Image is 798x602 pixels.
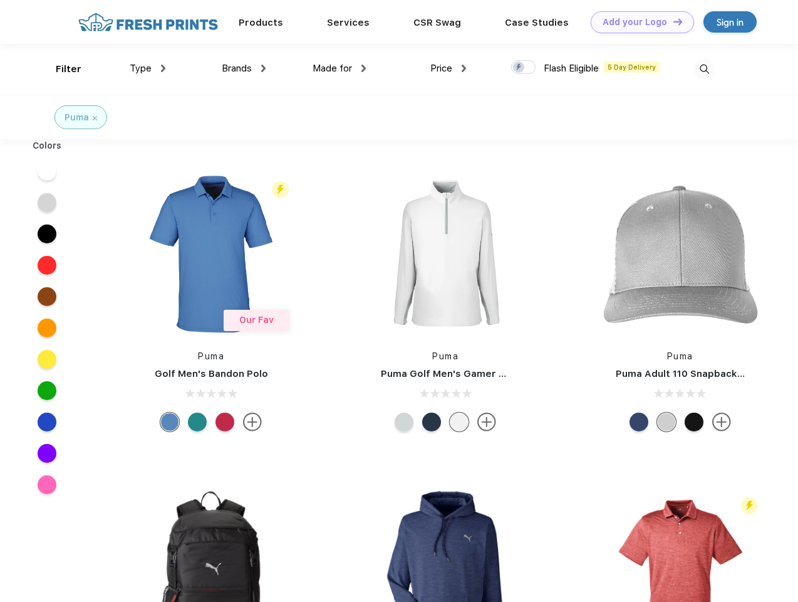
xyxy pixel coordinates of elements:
img: fo%20logo%202.webp [75,11,222,33]
div: Lake Blue [160,413,179,431]
a: Golf Men's Bandon Polo [155,368,268,379]
a: Puma [432,351,459,361]
span: Brands [222,63,252,74]
img: filter_cancel.svg [93,116,97,120]
div: Sign in [717,15,744,29]
img: desktop_search.svg [694,59,715,80]
a: Puma [667,351,693,361]
img: dropdown.png [361,65,366,72]
span: Price [430,63,452,74]
img: more.svg [712,413,731,431]
a: Services [327,17,370,28]
div: Bright White [450,413,469,431]
div: Colors [23,139,71,152]
span: 5 Day Delivery [604,61,660,73]
div: High Rise [395,413,413,431]
span: Our Fav [239,315,274,325]
div: Puma [65,111,89,124]
img: flash_active_toggle.svg [741,497,758,514]
div: Filter [56,62,81,77]
a: Puma [198,351,224,361]
div: Quarry Brt Whit [657,413,676,431]
span: Flash Eligible [544,63,599,74]
img: func=resize&h=266 [362,171,529,337]
img: more.svg [243,413,262,431]
div: Navy Blazer [422,413,441,431]
span: Type [130,63,152,74]
img: DT [673,18,682,25]
div: Green Lagoon [188,413,207,431]
a: Sign in [703,11,757,33]
img: func=resize&h=266 [128,171,294,337]
span: Made for [313,63,352,74]
div: Pma Blk with Pma Blk [685,413,703,431]
div: Add your Logo [603,17,667,28]
a: Products [239,17,283,28]
a: CSR Swag [413,17,461,28]
img: dropdown.png [462,65,466,72]
img: func=resize&h=266 [597,171,764,337]
div: Ski Patrol [215,413,234,431]
img: dropdown.png [261,65,266,72]
a: Puma Golf Men's Gamer Golf Quarter-Zip [381,368,579,379]
div: Peacoat with Qut Shd [630,413,648,431]
img: flash_active_toggle.svg [272,181,289,198]
img: more.svg [477,413,496,431]
img: dropdown.png [161,65,165,72]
